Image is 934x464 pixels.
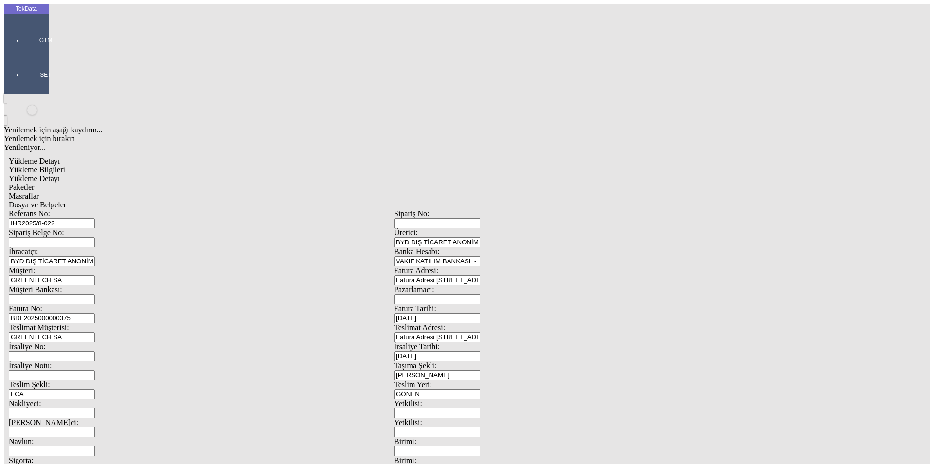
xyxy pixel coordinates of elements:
span: Sipariş Belge No: [9,228,64,237]
span: Fatura Tarihi: [394,304,436,313]
span: Yükleme Bilgileri [9,166,65,174]
span: İrsaliye Tarihi: [394,342,440,351]
span: Müşteri Bankası: [9,285,62,294]
span: Birimi: [394,437,416,445]
span: Pazarlamacı: [394,285,434,294]
span: Paketler [9,183,34,191]
span: Yetkilisi: [394,399,422,408]
span: İrsaliye Notu: [9,361,52,370]
span: İhracatçı: [9,247,38,256]
span: Teslimat Müşterisi: [9,323,69,332]
span: Üretici: [394,228,418,237]
span: [PERSON_NAME]ci: [9,418,78,427]
span: Yükleme Detayı [9,157,60,165]
span: Yetkilisi: [394,418,422,427]
span: Fatura Adresi: [394,266,438,275]
span: Müşteri: [9,266,35,275]
span: SET [31,71,60,79]
span: Teslim Şekli: [9,380,50,389]
div: TekData [4,5,49,13]
span: Referans No: [9,209,50,218]
span: Nakliyeci: [9,399,41,408]
span: Navlun: [9,437,34,445]
span: Sipariş No: [394,209,429,218]
span: İrsaliye No: [9,342,46,351]
div: Yenilemek için aşağı kaydırın... [4,126,784,134]
span: Teslim Yeri: [394,380,432,389]
span: Teslimat Adresi: [394,323,445,332]
span: Taşıma Şekli: [394,361,436,370]
span: Masraflar [9,192,39,200]
span: GTM [31,37,60,44]
span: Dosya ve Belgeler [9,201,66,209]
span: Banka Hesabı: [394,247,440,256]
span: Fatura No: [9,304,42,313]
div: Yenileniyor... [4,143,784,152]
div: Yenilemek için bırakın [4,134,784,143]
span: Yükleme Detayı [9,174,60,183]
